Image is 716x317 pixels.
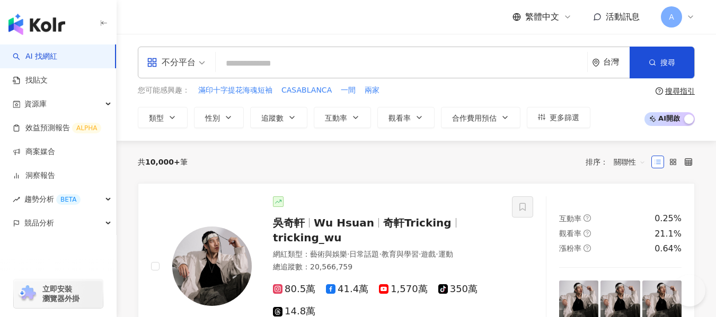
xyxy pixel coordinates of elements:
span: question-circle [584,230,591,237]
span: 14.8萬 [273,306,315,317]
button: 一間 [340,85,356,96]
button: 觀看率 [377,107,435,128]
div: 台灣 [603,58,630,67]
button: 性別 [194,107,244,128]
span: 您可能感興趣： [138,85,190,96]
span: 兩家 [365,85,379,96]
span: 觀看率 [388,114,411,122]
iframe: Help Scout Beacon - Open [674,275,705,306]
a: 洞察報告 [13,170,55,181]
span: 資源庫 [24,92,47,116]
span: 80.5萬 [273,284,315,295]
span: 10,000+ [145,158,180,166]
div: 0.25% [655,213,682,224]
span: 教育與學習 [382,250,419,258]
span: rise [13,196,20,203]
span: 吳奇軒 [273,216,305,229]
span: 關聯性 [614,153,646,170]
span: 類型 [149,114,164,122]
button: 搜尋 [630,47,694,78]
span: Wu Hsuan [314,216,374,229]
span: 更多篩選 [550,113,579,122]
div: 0.64% [655,243,682,255]
button: 兩家 [364,85,380,96]
img: logo [8,14,65,35]
span: appstore [147,57,157,68]
span: tricking_wu [273,231,342,244]
img: KOL Avatar [172,227,252,306]
a: 效益預測報告ALPHA [13,123,101,133]
div: 排序： [586,153,651,170]
span: 趨勢分析 [24,187,81,211]
a: 商案媒合 [13,147,55,157]
span: · [347,250,349,258]
button: 滿印十字提花海魂短袖 [198,85,273,96]
span: question-circle [656,87,663,95]
img: chrome extension [17,285,38,302]
button: 互動率 [314,107,371,128]
button: 合作費用預估 [441,107,520,128]
span: environment [592,59,600,67]
span: 互動率 [559,214,581,223]
span: 活動訊息 [606,12,640,22]
span: · [419,250,421,258]
span: 性別 [205,114,220,122]
span: 追蹤數 [261,114,284,122]
span: question-circle [584,214,591,222]
span: 藝術與娛樂 [310,250,347,258]
span: 繁體中文 [525,11,559,23]
div: 總追蹤數 ： 20,566,759 [273,262,499,273]
span: 一間 [341,85,356,96]
span: 41.4萬 [326,284,368,295]
span: 350萬 [438,284,478,295]
span: 合作費用預估 [452,114,497,122]
span: 互動率 [325,114,347,122]
span: 日常話題 [349,250,379,258]
span: 競品分析 [24,211,54,235]
span: 漲粉率 [559,244,581,252]
span: · [379,250,381,258]
button: 追蹤數 [250,107,307,128]
span: 運動 [438,250,453,258]
span: A [669,11,674,23]
button: CASABLANCA [281,85,332,96]
a: 找貼文 [13,75,48,86]
div: 搜尋指引 [665,87,695,95]
span: question-circle [584,244,591,252]
span: 觀看率 [559,229,581,238]
span: 搜尋 [660,58,675,67]
span: 1,570萬 [379,284,428,295]
div: 不分平台 [147,54,196,71]
button: 類型 [138,107,188,128]
div: 網紅類型 ： [273,249,499,260]
span: 滿印十字提花海魂短袖 [198,85,272,96]
span: 奇軒Tricking [383,216,452,229]
div: 共 筆 [138,158,188,166]
div: 21.1% [655,228,682,240]
button: 更多篩選 [527,107,590,128]
div: BETA [56,194,81,205]
span: · [436,250,438,258]
a: chrome extension立即安裝 瀏覽器外掛 [14,279,103,308]
span: 立即安裝 瀏覽器外掛 [42,284,79,303]
a: searchAI 找網紅 [13,51,57,62]
span: 遊戲 [421,250,436,258]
